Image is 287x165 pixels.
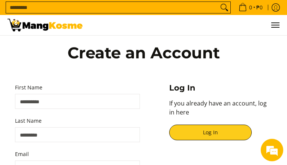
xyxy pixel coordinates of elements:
img: Create Account | Mang Kosme [8,19,83,31]
h1: Create an Account [42,43,245,62]
span: 0 [248,5,253,10]
a: Log In [169,125,252,140]
label: Email [15,150,140,159]
span: ₱0 [255,5,264,10]
h3: Log In [169,83,272,93]
span: • [236,3,265,12]
button: Search [218,2,230,13]
p: If you already have an account, log in here [169,99,272,125]
label: First Name [15,83,140,92]
ul: Customer Navigation [90,15,279,35]
label: Last Name [15,116,140,126]
button: Menu [270,15,279,35]
nav: Main Menu [90,15,279,35]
